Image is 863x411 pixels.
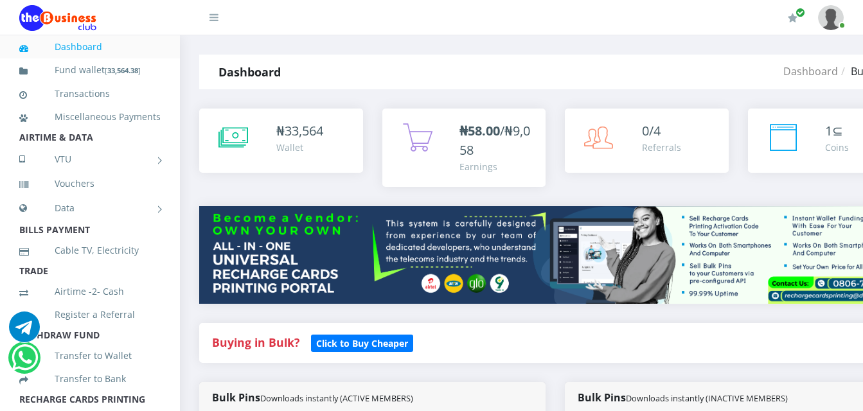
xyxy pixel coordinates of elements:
span: 33,564 [285,122,323,139]
a: Chat for support [12,352,38,373]
strong: Buying in Bulk? [212,335,299,350]
div: Wallet [276,141,323,154]
b: 33,564.38 [107,66,138,75]
a: Register a Referral [19,300,161,329]
a: Data [19,192,161,224]
div: ₦ [276,121,323,141]
a: Cable TV, Electricity [19,236,161,265]
b: ₦58.00 [459,122,500,139]
a: ₦33,564 Wallet [199,109,363,173]
div: ⊆ [825,121,849,141]
a: ₦58.00/₦9,058 Earnings [382,109,546,187]
a: Transfer to Bank [19,364,161,394]
span: /₦9,058 [459,122,530,159]
div: Referrals [642,141,681,154]
a: Chat for support [9,321,40,342]
div: Coins [825,141,849,154]
a: Fund wallet[33,564.38] [19,55,161,85]
small: Downloads instantly (INACTIVE MEMBERS) [626,392,788,404]
img: Logo [19,5,96,31]
strong: Bulk Pins [212,390,413,405]
a: Miscellaneous Payments [19,102,161,132]
a: Transfer to Wallet [19,341,161,371]
a: Transactions [19,79,161,109]
i: Renew/Upgrade Subscription [788,13,797,23]
a: 0/4 Referrals [565,109,729,173]
a: Vouchers [19,169,161,198]
span: 0/4 [642,122,661,139]
strong: Dashboard [218,64,281,80]
span: 1 [825,122,832,139]
b: Click to Buy Cheaper [316,337,408,349]
a: Click to Buy Cheaper [311,335,413,350]
img: User [818,5,844,30]
small: Downloads instantly (ACTIVE MEMBERS) [260,392,413,404]
a: Dashboard [19,32,161,62]
small: [ ] [105,66,141,75]
a: Dashboard [783,64,838,78]
a: VTU [19,143,161,175]
a: Airtime -2- Cash [19,277,161,306]
strong: Bulk Pins [578,390,788,405]
div: Earnings [459,160,533,173]
span: Renew/Upgrade Subscription [796,8,805,17]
